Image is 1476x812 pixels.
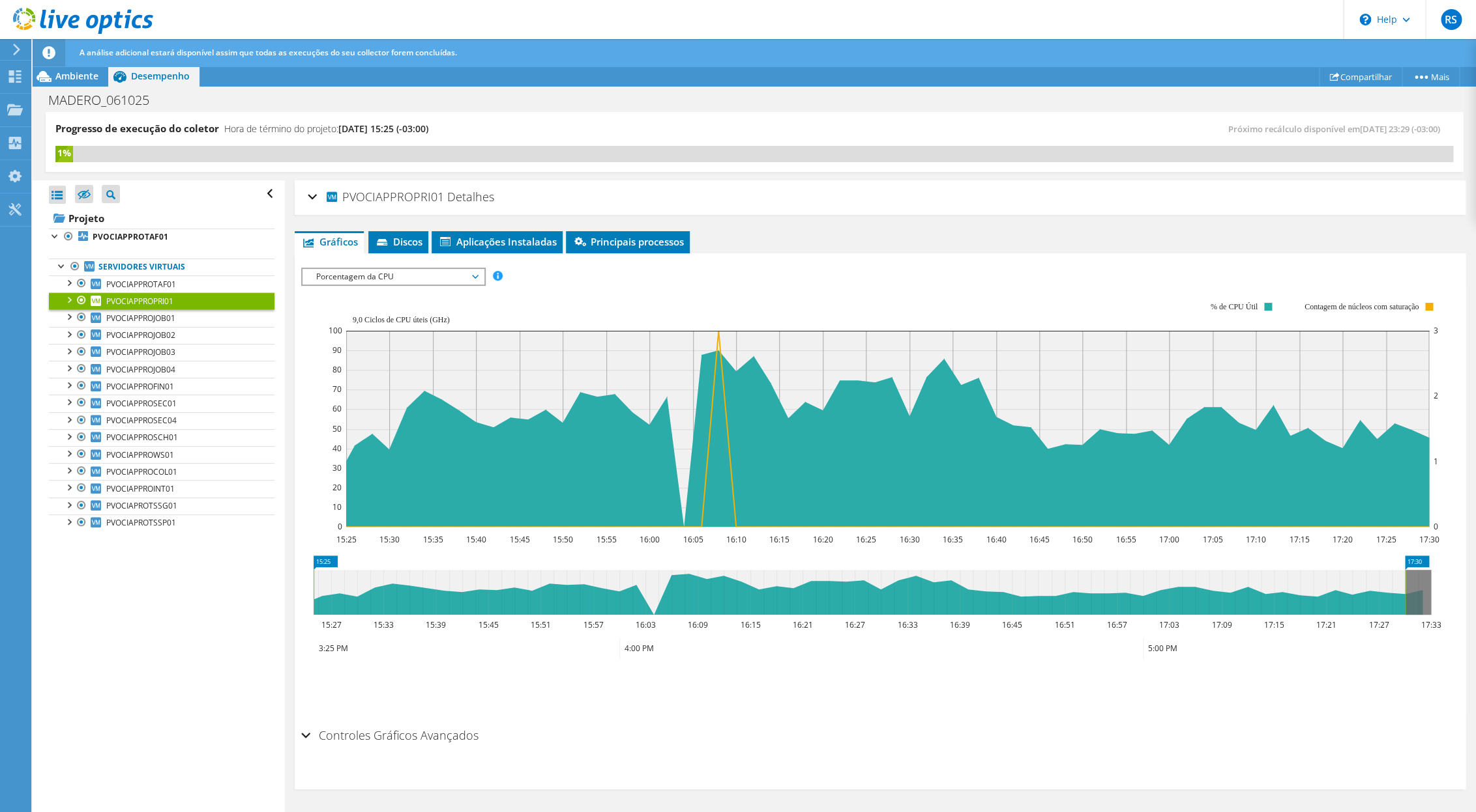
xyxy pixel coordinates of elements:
text: 16:51 [1055,619,1075,630]
a: PVOCIAPPROJOB03 [49,344,274,361]
text: 80 [332,364,342,375]
h1: MADERO_061025 [42,93,170,107]
text: 1 [1434,456,1438,467]
text: 17:30 [1419,534,1439,545]
text: 16:25 [856,534,876,545]
span: [DATE] 23:29 (-03:00) [1360,123,1440,135]
text: 17:03 [1159,619,1179,630]
span: PVOCIAPPROPRI01 [106,296,173,307]
text: 20 [332,482,342,493]
text: 16:40 [986,534,1007,545]
span: Discos [375,235,422,248]
text: 15:45 [479,619,499,630]
span: Gráficos [301,235,357,248]
text: 40 [332,443,342,454]
text: 16:20 [813,534,833,545]
text: 17:09 [1212,619,1232,630]
span: PVOCIAPPROTAF01 [106,279,176,290]
text: 16:05 [683,534,703,545]
span: PVOCIAPPROSEC01 [106,398,177,409]
text: 0 [1434,521,1438,532]
span: Próximo recálculo disponível em [1228,123,1447,135]
span: Desempenho [131,70,190,82]
h2: Controles Gráficos Avançados [301,722,478,748]
a: PVOCIAPPROJOB01 [49,309,274,326]
text: 15:39 [426,619,446,630]
a: PVOCIAPPROCOL01 [49,463,274,480]
text: 15:25 [336,534,357,545]
a: Mais [1402,66,1460,87]
span: Porcentagem da CPU [309,269,477,285]
text: 17:33 [1421,619,1441,630]
span: RS [1441,9,1462,30]
text: 15:40 [466,534,486,545]
text: 15:51 [531,619,551,630]
text: 15:27 [321,619,342,630]
text: 100 [329,325,342,336]
a: PVOCIAPPROWS01 [49,446,274,463]
text: 16:30 [900,534,920,545]
a: PVOCIAPPROSCH01 [49,429,274,446]
text: 70 [332,384,342,395]
text: 17:25 [1376,534,1396,545]
svg: \n [1359,14,1371,25]
text: 17:27 [1369,619,1389,630]
span: [DATE] 15:25 (-03:00) [338,122,428,135]
span: PVOCIAPPROSEC04 [106,415,177,426]
text: 16:03 [636,619,656,630]
a: Projeto [49,208,274,229]
text: 16:45 [1002,619,1022,630]
text: 3 [1434,325,1438,336]
span: PVOCIAPPROFIN01 [106,381,174,392]
span: Principais processos [572,235,683,248]
text: 17:15 [1264,619,1284,630]
a: Servidores virtuais [49,259,274,275]
a: PVOCIAPROTSSP01 [49,514,274,531]
span: PVOCIAPPROCOL01 [106,466,177,477]
span: PVOCIAPROTSSP01 [106,517,176,528]
a: PVOCIAPPROSEC04 [49,412,274,429]
span: PVOCIAPPROINT01 [106,483,175,494]
text: 15:55 [597,534,617,545]
text: 15:45 [510,534,530,545]
text: 16:09 [688,619,708,630]
a: PVOCIAPPROPRI01 [49,292,274,309]
span: Ambiente [55,70,98,82]
text: 15:50 [553,534,573,545]
text: 16:39 [950,619,970,630]
text: 16:10 [726,534,746,545]
text: 9,0 Ciclos de CPU úteis (GHz) [353,315,450,324]
text: 15:57 [583,619,604,630]
text: 17:05 [1203,534,1223,545]
h4: Hora de término do projeto: [224,122,428,136]
text: 2 [1434,390,1438,401]
a: PVOCIAPPROINT01 [49,480,274,497]
span: PVOCIAPPROPRI01 [325,189,443,204]
text: 16:15 [769,534,790,545]
span: Aplicações Instaladas [438,235,556,248]
span: PVOCIAPPROJOB03 [106,346,175,357]
span: PVOCIAPPROJOB02 [106,329,175,341]
text: 16:27 [845,619,865,630]
text: 90 [332,344,342,356]
text: 16:57 [1107,619,1127,630]
text: % de CPU Útil [1211,302,1258,311]
text: 16:45 [1029,534,1050,545]
text: 16:55 [1116,534,1136,545]
span: PVOCIAPPROJOB01 [106,313,175,324]
text: 0 [338,521,342,532]
span: PVOCIAPROTSSG01 [106,500,177,511]
text: 15:30 [379,534,400,545]
a: Compartilhar [1319,66,1402,87]
text: 16:35 [943,534,963,545]
text: 17:00 [1159,534,1179,545]
text: 16:50 [1072,534,1093,545]
text: 10 [332,501,342,512]
a: PVOCIAPPROJOB04 [49,361,274,378]
a: PVOCIAPPROJOB02 [49,327,274,344]
text: 17:21 [1316,619,1336,630]
span: Detalhes [447,189,494,204]
text: 17:15 [1290,534,1310,545]
span: A análise adicional estará disponível assim que todas as execuções do seu collector forem concluí... [80,47,457,58]
text: 60 [332,403,342,414]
